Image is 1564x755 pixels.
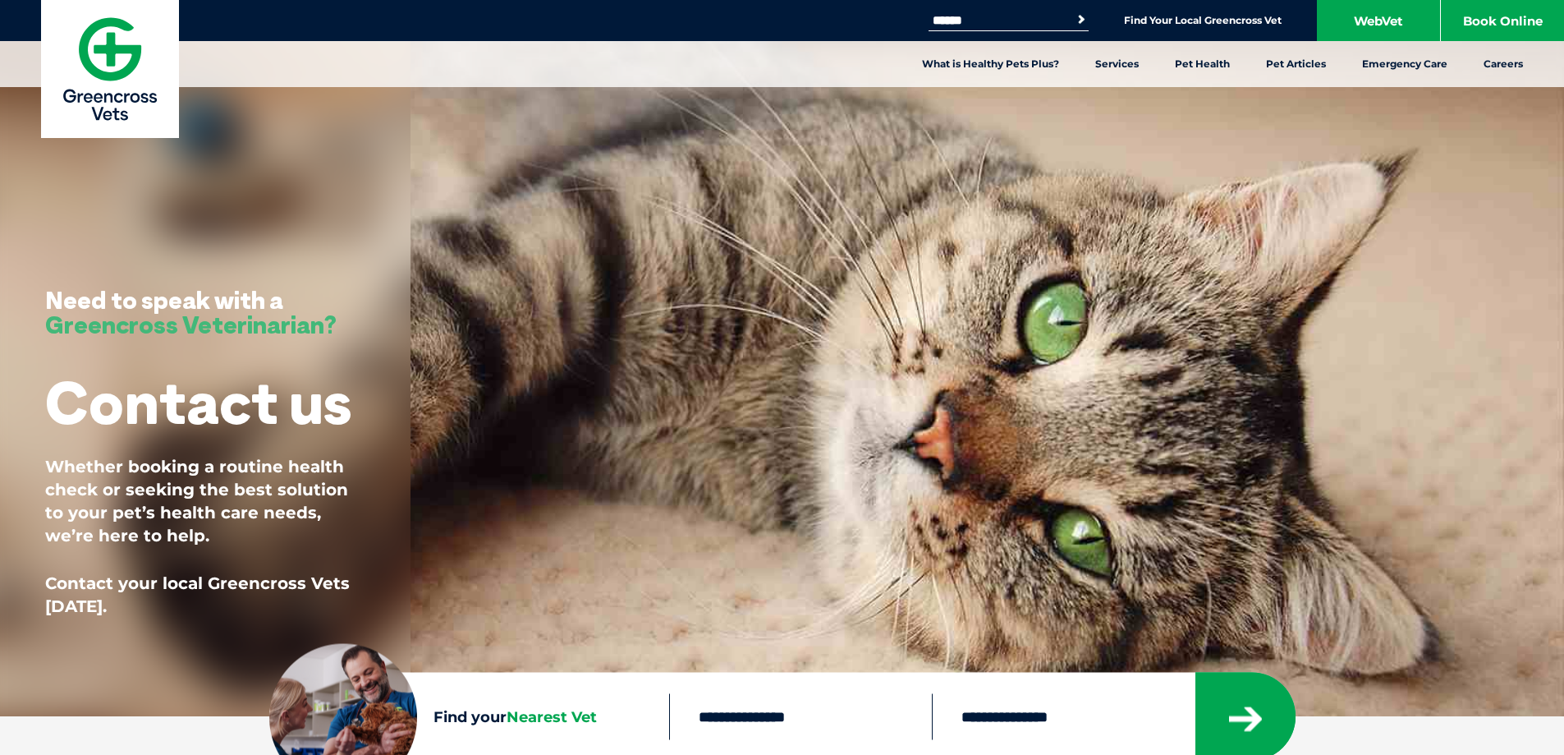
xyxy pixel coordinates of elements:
h1: Contact us [45,370,351,435]
p: Whether booking a routine health check or seeking the best solution to your pet’s health care nee... [45,455,365,547]
a: Pet Health [1157,41,1248,87]
a: Careers [1465,41,1541,87]
h4: Find your [433,709,670,724]
a: Pet Articles [1248,41,1344,87]
p: Contact your local Greencross Vets [DATE]. [45,572,365,618]
span: Nearest Vet [507,707,597,725]
span: Greencross Veterinarian? [45,309,337,340]
a: What is Healthy Pets Plus? [904,41,1077,87]
button: Search [1073,12,1089,28]
a: Find Your Local Greencross Vet [1124,14,1282,27]
a: Services [1077,41,1157,87]
h3: Need to speak with a [45,288,337,337]
a: Emergency Care [1344,41,1465,87]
